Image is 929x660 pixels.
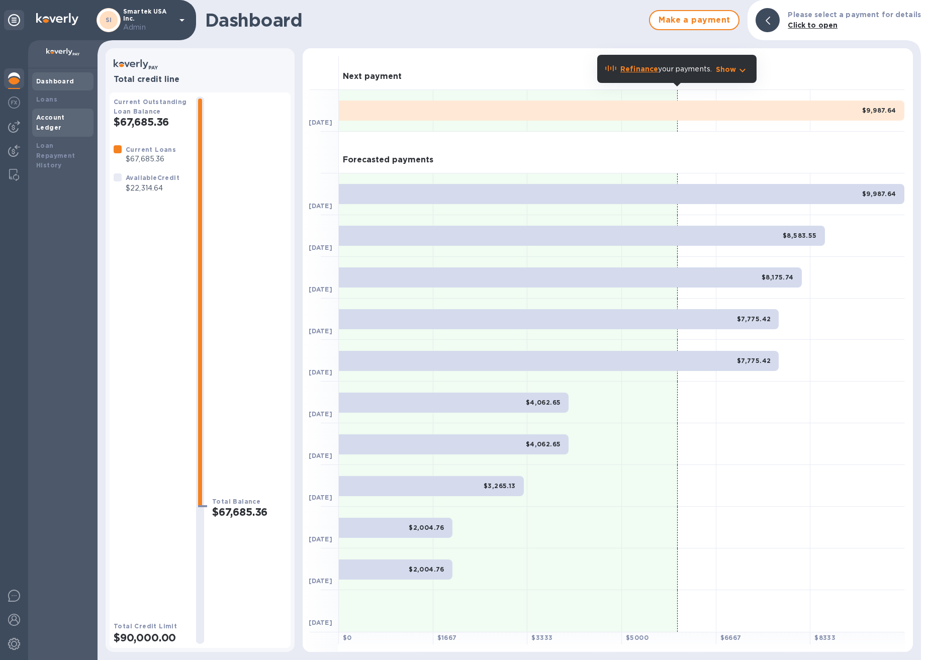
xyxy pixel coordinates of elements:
[123,8,173,33] p: Smartek USA Inc.
[36,13,78,25] img: Logo
[309,577,332,585] b: [DATE]
[526,440,561,448] b: $4,062.65
[114,622,177,630] b: Total Credit Limit
[716,64,736,74] p: Show
[484,482,516,490] b: $3,265.13
[114,98,187,115] b: Current Outstanding Loan Balance
[36,96,57,103] b: Loans
[8,97,20,109] img: Foreign exchange
[737,357,771,364] b: $7,775.42
[788,21,838,29] b: Click to open
[716,64,749,74] button: Show
[106,16,112,24] b: SI
[309,494,332,501] b: [DATE]
[309,244,332,251] b: [DATE]
[531,634,552,641] b: $ 3333
[620,65,658,73] b: Refinance
[114,631,188,644] h2: $90,000.00
[126,183,179,194] p: $22,314.64
[737,315,771,323] b: $7,775.42
[526,399,561,406] b: $4,062.65
[862,190,896,198] b: $9,987.64
[309,368,332,376] b: [DATE]
[343,634,352,641] b: $ 0
[409,565,444,573] b: $2,004.76
[212,498,260,505] b: Total Balance
[212,506,287,518] h2: $67,685.36
[626,634,648,641] b: $ 5000
[783,232,817,239] b: $8,583.55
[762,273,794,281] b: $8,175.74
[309,286,332,293] b: [DATE]
[36,142,75,169] b: Loan Repayment History
[649,10,739,30] button: Make a payment
[788,11,921,19] b: Please select a payment for details
[309,452,332,459] b: [DATE]
[36,77,74,85] b: Dashboard
[437,634,457,641] b: $ 1667
[309,119,332,126] b: [DATE]
[126,146,176,153] b: Current Loans
[814,634,835,641] b: $ 8333
[205,10,644,31] h1: Dashboard
[343,155,433,165] h3: Forecasted payments
[123,22,173,33] p: Admin
[114,116,188,128] h2: $67,685.36
[4,10,24,30] div: Unpin categories
[862,107,896,114] b: $9,987.64
[36,114,65,131] b: Account Ledger
[309,202,332,210] b: [DATE]
[658,14,730,26] span: Make a payment
[114,75,287,84] h3: Total credit line
[309,327,332,335] b: [DATE]
[343,72,402,81] h3: Next payment
[720,634,741,641] b: $ 6667
[126,154,176,164] p: $67,685.36
[309,619,332,626] b: [DATE]
[309,535,332,543] b: [DATE]
[309,410,332,418] b: [DATE]
[126,174,179,181] b: Available Credit
[409,524,444,531] b: $2,004.76
[620,64,712,74] p: your payments.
